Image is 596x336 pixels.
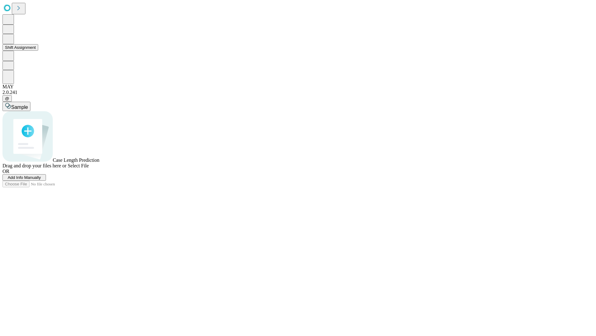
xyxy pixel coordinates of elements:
[5,96,9,101] span: @
[68,163,89,168] span: Select File
[2,90,594,95] div: 2.0.241
[2,169,9,174] span: OR
[2,95,12,102] button: @
[53,157,99,163] span: Case Length Prediction
[2,44,38,51] button: Shift Assignment
[2,163,66,168] span: Drag and drop your files here or
[11,105,28,110] span: Sample
[2,84,594,90] div: MAY
[8,175,41,180] span: Add Info Manually
[2,174,46,181] button: Add Info Manually
[2,102,30,111] button: Sample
